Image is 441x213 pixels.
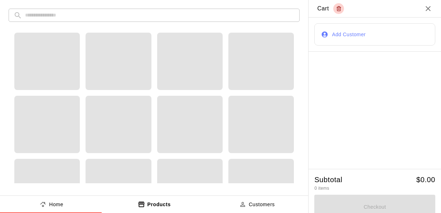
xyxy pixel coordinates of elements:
[416,175,435,185] h5: $ 0.00
[314,175,342,185] h5: Subtotal
[314,186,329,191] span: 0 items
[249,201,275,208] p: Customers
[317,3,344,14] div: Cart
[147,201,171,208] p: Products
[424,4,432,13] button: Close
[333,3,344,14] button: Empty cart
[314,23,435,46] button: Add Customer
[49,201,63,208] p: Home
